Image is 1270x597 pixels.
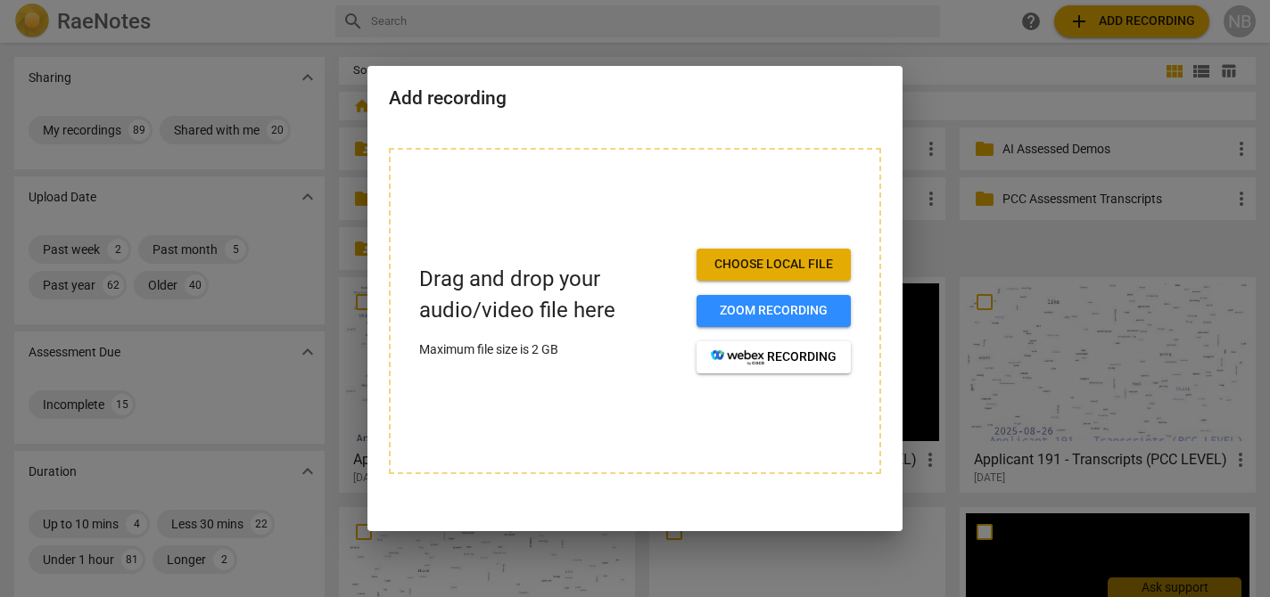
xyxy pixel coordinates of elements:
button: recording [697,341,851,373]
p: Drag and drop your audio/video file here [419,264,682,326]
span: Zoom recording [711,302,837,320]
span: recording [711,348,837,366]
button: Zoom recording [697,295,851,327]
p: Maximum file size is 2 GB [419,340,682,359]
span: Choose local file [711,256,837,274]
button: Choose local file [697,249,851,281]
h2: Add recording [389,87,881,110]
